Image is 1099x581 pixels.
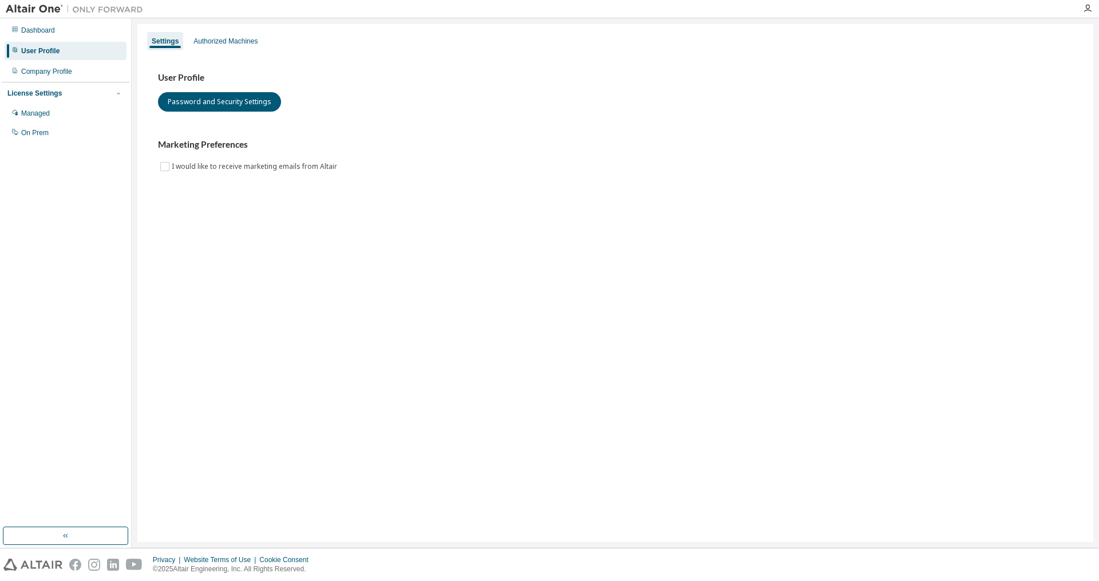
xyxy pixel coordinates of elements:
div: Cookie Consent [259,555,315,564]
img: linkedin.svg [107,559,119,571]
img: youtube.svg [126,559,143,571]
div: Settings [152,37,179,46]
label: I would like to receive marketing emails from Altair [172,160,339,173]
h3: Marketing Preferences [158,139,1073,151]
img: facebook.svg [69,559,81,571]
img: altair_logo.svg [3,559,62,571]
button: Password and Security Settings [158,92,281,112]
div: Privacy [153,555,184,564]
div: Company Profile [21,67,72,76]
div: Dashboard [21,26,55,35]
p: © 2025 Altair Engineering, Inc. All Rights Reserved. [153,564,315,574]
h3: User Profile [158,72,1073,84]
div: Authorized Machines [193,37,258,46]
div: Managed [21,109,50,118]
div: License Settings [7,89,62,98]
div: Website Terms of Use [184,555,259,564]
div: User Profile [21,46,60,56]
img: Altair One [6,3,149,15]
div: On Prem [21,128,49,137]
img: instagram.svg [88,559,100,571]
